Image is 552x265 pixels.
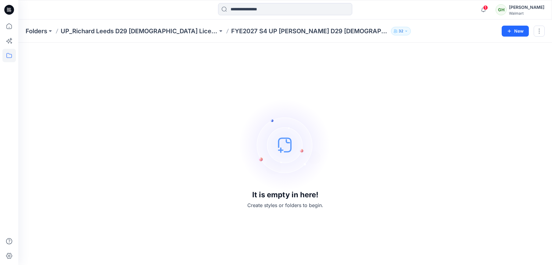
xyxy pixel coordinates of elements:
[399,28,403,34] p: 32
[509,11,544,16] div: Walmart
[231,27,388,35] p: FYE2027 S4 UP [PERSON_NAME] D29 [DEMOGRAPHIC_DATA] Sleepwear-license
[26,27,47,35] a: Folders
[61,27,218,35] a: UP_Richard Leeds D29 [DEMOGRAPHIC_DATA] License Sleep
[496,4,507,15] div: GH
[391,27,411,35] button: 32
[252,191,318,199] h3: It is empty in here!
[509,4,544,11] div: [PERSON_NAME]
[247,202,323,209] p: Create styles or folders to begin.
[502,26,529,37] button: New
[239,99,331,191] img: empty-state-image.svg
[483,5,488,10] span: 1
